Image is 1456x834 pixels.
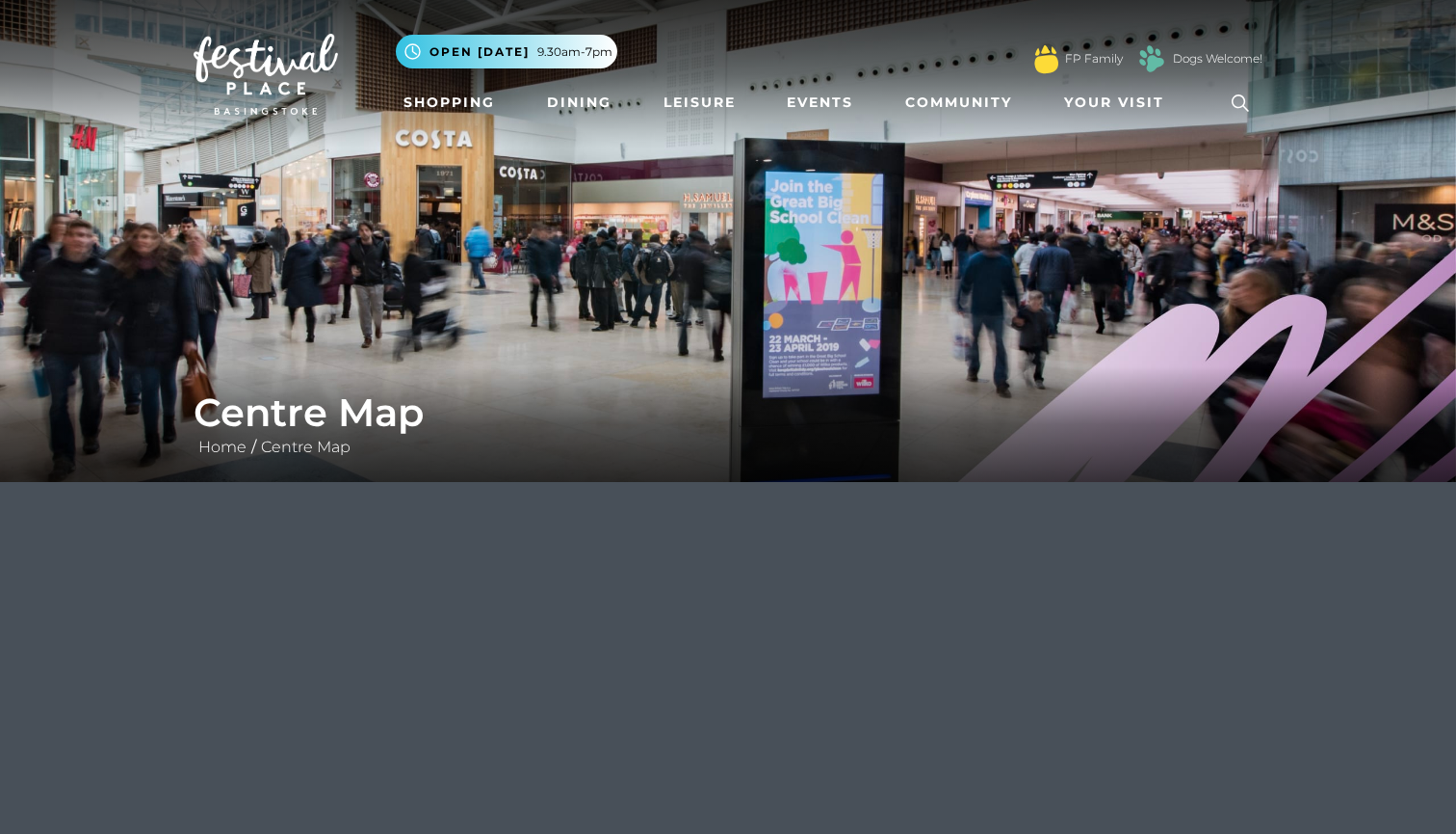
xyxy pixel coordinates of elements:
[396,85,503,121] a: Shopping
[539,85,619,121] a: Dining
[194,390,1262,436] h1: Centre Map
[1065,50,1123,67] a: FP Family
[1064,93,1164,113] span: Your Visit
[179,390,1277,459] div: /
[779,85,861,121] a: Events
[256,438,355,456] a: Centre Map
[194,34,338,115] img: Festival Place Logo
[1056,85,1182,121] a: Your Visit
[396,35,617,68] button: Open [DATE] 9.30am-7pm
[429,43,530,61] span: Open [DATE]
[537,43,612,61] span: 9.30am-7pm
[194,438,251,456] a: Home
[897,85,1020,121] a: Community
[656,85,743,121] a: Leisure
[1173,50,1262,67] a: Dogs Welcome!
